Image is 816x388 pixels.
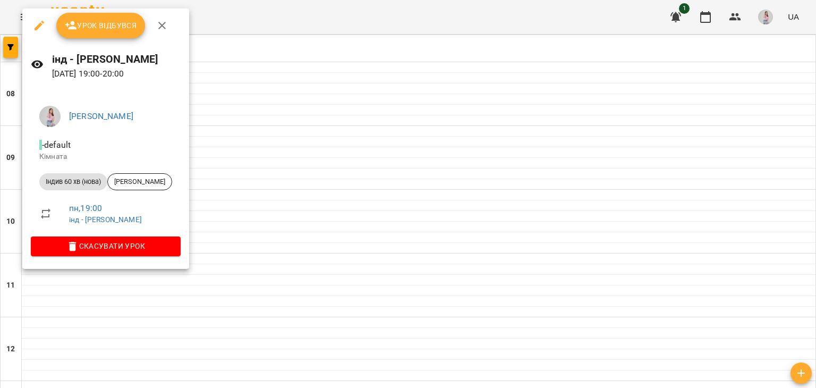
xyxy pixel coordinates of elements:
span: Скасувати Урок [39,240,172,252]
span: [PERSON_NAME] [108,177,172,187]
p: Кімната [39,151,172,162]
h6: інд - [PERSON_NAME] [52,51,181,68]
div: [PERSON_NAME] [107,173,172,190]
button: Скасувати Урок [31,237,181,256]
span: - default [39,140,73,150]
span: Індив 60 хв (нова) [39,177,107,187]
img: 5a3acf09a0f7ca778c7c1822df7761ae.png [39,106,61,127]
a: інд - [PERSON_NAME] [69,215,142,224]
a: [PERSON_NAME] [69,111,133,121]
button: Урок відбувся [56,13,146,38]
a: пн , 19:00 [69,203,102,213]
span: Урок відбувся [65,19,137,32]
p: [DATE] 19:00 - 20:00 [52,68,181,80]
